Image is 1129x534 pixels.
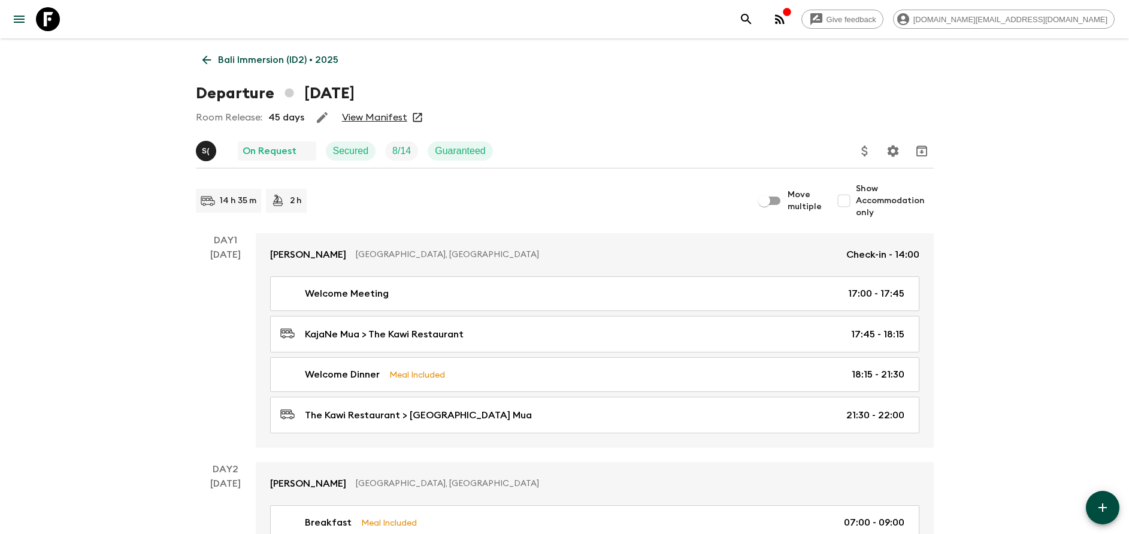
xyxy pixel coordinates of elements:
[333,144,369,158] p: Secured
[268,110,304,125] p: 45 days
[220,195,256,207] p: 14 h 35 m
[820,15,883,24] span: Give feedback
[7,7,31,31] button: menu
[846,248,919,262] p: Check-in - 14:00
[196,141,219,161] button: S(
[356,478,910,490] p: [GEOGRAPHIC_DATA], [GEOGRAPHIC_DATA]
[196,48,345,72] a: Bali Immersion (ID2) • 2025
[256,233,934,276] a: [PERSON_NAME][GEOGRAPHIC_DATA], [GEOGRAPHIC_DATA]Check-in - 14:00
[270,276,919,311] a: Welcome Meeting17:00 - 17:45
[305,367,380,382] p: Welcome Dinner
[305,286,389,301] p: Welcome Meeting
[435,144,486,158] p: Guaranteed
[218,53,338,67] p: Bali Immersion (ID2) • 2025
[270,248,346,262] p: [PERSON_NAME]
[385,141,418,161] div: Trip Fill
[893,10,1115,29] div: [DOMAIN_NAME][EMAIL_ADDRESS][DOMAIN_NAME]
[210,248,241,448] div: [DATE]
[196,82,355,105] h1: Departure [DATE]
[844,515,904,530] p: 07:00 - 09:00
[856,183,934,219] span: Show Accommodation only
[361,516,417,529] p: Meal Included
[356,249,837,261] p: [GEOGRAPHIC_DATA], [GEOGRAPHIC_DATA]
[270,476,346,491] p: [PERSON_NAME]
[243,144,296,158] p: On Request
[907,15,1114,24] span: [DOMAIN_NAME][EMAIL_ADDRESS][DOMAIN_NAME]
[256,462,934,505] a: [PERSON_NAME][GEOGRAPHIC_DATA], [GEOGRAPHIC_DATA]
[196,110,262,125] p: Room Release:
[342,111,407,123] a: View Manifest
[196,462,256,476] p: Day 2
[734,7,758,31] button: search adventures
[851,327,904,342] p: 17:45 - 18:15
[389,368,445,381] p: Meal Included
[881,139,905,163] button: Settings
[801,10,883,29] a: Give feedback
[846,408,904,423] p: 21:30 - 22:00
[305,515,352,530] p: Breakfast
[326,141,376,161] div: Secured
[290,195,302,207] p: 2 h
[392,144,411,158] p: 8 / 14
[848,286,904,301] p: 17:00 - 17:45
[852,367,904,382] p: 18:15 - 21:30
[853,139,877,163] button: Update Price, Early Bird Discount and Costs
[305,408,532,423] p: The Kawi Restaurant > [GEOGRAPHIC_DATA] Mua
[270,316,919,352] a: KajaNe Mua > The Kawi Restaurant17:45 - 18:15
[910,139,934,163] button: Archive (Completed, Cancelled or Unsynced Departures only)
[305,327,464,342] p: KajaNe Mua > The Kawi Restaurant
[788,189,822,213] span: Move multiple
[202,146,210,156] p: S (
[270,357,919,392] a: Welcome DinnerMeal Included18:15 - 21:30
[196,233,256,248] p: Day 1
[196,144,219,154] span: Shandy (Putu) Sandhi Astra Juniawan
[270,397,919,433] a: The Kawi Restaurant > [GEOGRAPHIC_DATA] Mua21:30 - 22:00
